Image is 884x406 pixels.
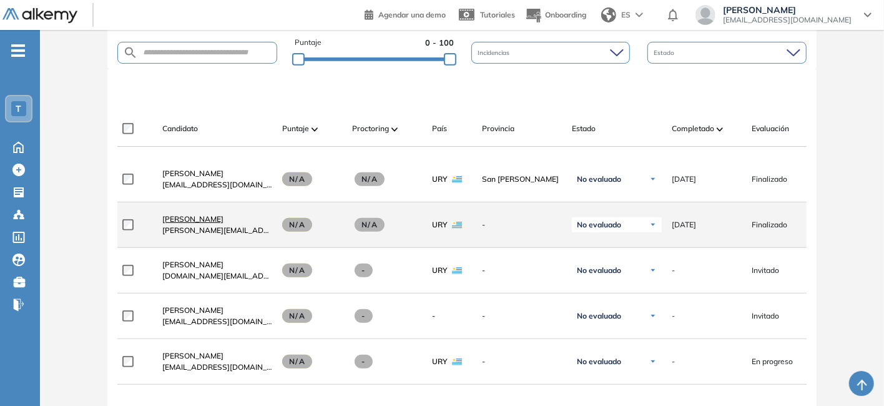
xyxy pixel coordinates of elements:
[162,305,223,315] span: [PERSON_NAME]
[572,123,596,134] span: Estado
[672,310,675,322] span: -
[295,37,322,49] span: Puntaje
[478,48,512,57] span: Incidencias
[352,123,389,134] span: Proctoring
[636,12,643,17] img: arrow
[282,264,312,277] span: N/A
[162,270,272,282] span: [DOMAIN_NAME][EMAIL_ADDRESS][DOMAIN_NAME]
[355,218,385,232] span: N/A
[162,305,272,316] a: [PERSON_NAME]
[601,7,616,22] img: world
[649,358,657,365] img: Ícono de flecha
[391,127,398,131] img: [missing "en.ARROW_ALT" translation]
[577,174,621,184] span: No evaluado
[162,168,272,179] a: [PERSON_NAME]
[432,123,447,134] span: País
[162,179,272,191] span: [EMAIL_ADDRESS][DOMAIN_NAME]
[752,219,787,230] span: Finalizado
[723,5,852,15] span: [PERSON_NAME]
[162,351,223,360] span: [PERSON_NAME]
[480,10,515,19] span: Tutoriales
[452,358,462,365] img: URY
[432,174,447,185] span: URY
[355,264,373,277] span: -
[482,123,514,134] span: Provincia
[282,309,312,323] span: N/A
[717,127,723,131] img: [missing "en.ARROW_ALT" translation]
[312,127,318,131] img: [missing "en.ARROW_ALT" translation]
[282,218,312,232] span: N/A
[482,310,562,322] span: -
[752,310,779,322] span: Invitado
[162,225,272,236] span: [PERSON_NAME][EMAIL_ADDRESS][DOMAIN_NAME]
[647,42,807,64] div: Estado
[577,311,621,321] span: No evaluado
[162,316,272,327] span: [EMAIL_ADDRESS][DOMAIN_NAME]
[162,260,223,269] span: [PERSON_NAME]
[282,123,309,134] span: Puntaje
[672,356,675,367] span: -
[752,356,793,367] span: En progreso
[162,169,223,178] span: [PERSON_NAME]
[752,123,789,134] span: Evaluación
[432,219,447,230] span: URY
[577,357,621,367] span: No evaluado
[545,10,586,19] span: Onboarding
[162,350,272,362] a: [PERSON_NAME]
[654,48,677,57] span: Estado
[672,219,696,230] span: [DATE]
[452,267,462,274] img: URY
[365,6,446,21] a: Agendar una demo
[2,8,77,24] img: Logo
[577,265,621,275] span: No evaluado
[432,265,447,276] span: URY
[282,172,312,186] span: N/A
[432,356,447,367] span: URY
[355,172,385,186] span: N/A
[471,42,631,64] div: Incidencias
[482,219,562,230] span: -
[11,49,25,52] i: -
[378,10,446,19] span: Agendar una demo
[482,265,562,276] span: -
[482,356,562,367] span: -
[355,355,373,369] span: -
[649,312,657,320] img: Ícono de flecha
[162,259,272,270] a: [PERSON_NAME]
[482,174,562,185] span: San [PERSON_NAME]
[672,174,696,185] span: [DATE]
[649,176,657,183] img: Ícono de flecha
[649,267,657,274] img: Ícono de flecha
[723,15,852,25] span: [EMAIL_ADDRESS][DOMAIN_NAME]
[672,265,675,276] span: -
[162,362,272,373] span: [EMAIL_ADDRESS][DOMAIN_NAME]
[123,45,138,61] img: SEARCH_ALT
[162,214,272,225] a: [PERSON_NAME]
[752,174,787,185] span: Finalizado
[672,123,714,134] span: Completado
[425,37,454,49] span: 0 - 100
[525,2,586,29] button: Onboarding
[452,176,462,183] img: URY
[162,123,198,134] span: Candidato
[452,221,462,229] img: URY
[282,355,312,369] span: N/A
[649,221,657,229] img: Ícono de flecha
[16,104,22,114] span: T
[432,310,435,322] span: -
[621,9,631,21] span: ES
[577,220,621,230] span: No evaluado
[752,265,779,276] span: Invitado
[162,214,223,224] span: [PERSON_NAME]
[355,309,373,323] span: -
